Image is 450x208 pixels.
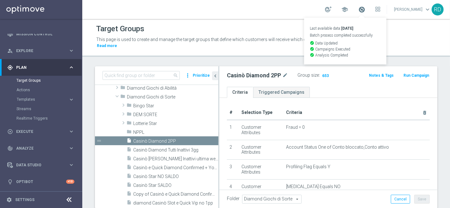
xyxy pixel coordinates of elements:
[17,98,68,101] div: Templates
[212,73,218,79] i: chevron_left
[66,180,74,184] div: +10
[192,71,211,80] button: Prioritize
[16,104,82,114] div: Streams
[68,128,74,134] i: keyboard_arrow_right
[15,198,34,202] a: Settings
[239,179,284,199] td: Customer Attributes
[424,6,431,13] span: keyboard_arrow_down
[16,49,68,53] span: Explore
[227,72,281,79] h2: Casinò Diamond 2PP
[368,72,394,79] button: Notes & Tags
[127,156,132,163] i: insert_drive_file
[16,163,68,167] span: Data Studio
[16,173,66,190] a: Optibot
[133,112,218,117] span: DEM SORTE
[7,129,13,134] i: play_circle_outline
[7,163,75,168] button: Data Studio keyboard_arrow_right
[127,200,132,207] i: insert_drive_file
[6,197,12,203] i: settings
[7,32,75,37] button: Mission Control
[239,160,284,180] td: Customer Attributes
[422,110,427,115] i: delete_forever
[239,140,284,160] td: Customer Attributes
[282,72,288,79] i: mode_edit
[310,41,381,45] p: Data Updated
[286,164,330,169] span: Profiling Flag Equals Y
[7,146,13,151] i: track_changes
[7,146,68,151] div: Analyze
[133,192,218,197] span: Copy of Casin&#xF2; e Quick Diamond Confirmed &#x2B; Young&#x2B; Exiting
[310,53,314,57] i: check_circle
[133,183,218,188] span: Casin&#xF2; Star SALDO
[16,85,82,95] div: Actions
[17,98,62,101] span: Templates
[120,94,125,101] i: folder
[120,85,125,92] i: folder
[286,184,341,189] span: [MEDICAL_DATA] Equals NO
[68,97,74,103] i: keyboard_arrow_right
[133,156,218,162] span: Casin&#xF2; Diamond Tutti Inattivi ultima week
[127,173,132,181] i: insert_drive_file
[133,121,218,126] span: Lotterie Star
[16,87,66,92] a: Actions
[7,65,75,70] div: gps_fixed Plan keyboard_arrow_right
[16,76,82,85] div: Target Groups
[16,97,75,102] button: Templates keyboard_arrow_right
[127,94,218,100] span: Diamond Giochi di Sorte
[68,145,74,151] i: keyboard_arrow_right
[68,64,74,70] i: keyboard_arrow_right
[286,125,305,130] span: Fraud = 0
[127,191,132,198] i: insert_drive_file
[96,24,144,33] h1: Target Groups
[127,103,132,110] i: folder
[414,195,430,204] button: Save
[391,195,410,204] button: Cancel
[127,86,218,91] span: Diamond Giochi di Abilit&#xE0;
[68,162,74,168] i: keyboard_arrow_right
[16,130,68,134] span: Execute
[173,73,178,78] span: search
[16,66,68,69] span: Plan
[227,179,239,199] td: 4
[310,33,381,37] p: Batch process completed successfully
[127,182,132,189] i: insert_drive_file
[127,147,132,154] i: insert_drive_file
[227,140,239,160] td: 2
[239,120,284,140] td: Customer Attributes
[286,110,302,115] span: Criteria
[16,95,82,104] div: Templates
[7,162,68,168] div: Data Studio
[319,73,320,78] label: :
[7,146,75,151] div: track_changes Analyze keyboard_arrow_right
[68,48,74,54] i: keyboard_arrow_right
[133,139,218,144] span: Casin&#xF2; Diamond 2PP
[16,146,68,150] span: Analyze
[341,6,348,13] span: school
[16,106,66,111] a: Streams
[7,48,75,53] button: person_search Explore keyboard_arrow_right
[227,87,253,98] a: Criteria
[286,145,389,150] span: Account Status One of Conto bloccato,Conto attivo
[432,3,444,15] div: RD
[7,48,13,54] i: person_search
[7,179,75,184] div: lightbulb Optibot +10
[103,71,180,80] input: Quick find group or folder
[393,5,432,14] a: [PERSON_NAME]keyboard_arrow_down
[7,65,13,70] i: gps_fixed
[133,200,218,206] span: diamond Casin&#xF2; Slot e Quick Vip no 1pp
[7,129,68,134] div: Execute
[310,27,381,30] p: Last available data:
[227,120,239,140] td: 1
[310,47,314,51] i: check_circle
[16,26,74,42] a: Mission Control
[227,105,239,120] th: #
[227,196,240,201] label: Folder
[16,78,66,83] a: Target Groups
[127,129,132,136] i: folder
[310,47,381,51] p: Campaigns Executed
[7,65,68,70] div: Plan
[133,103,218,109] span: Bingo Star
